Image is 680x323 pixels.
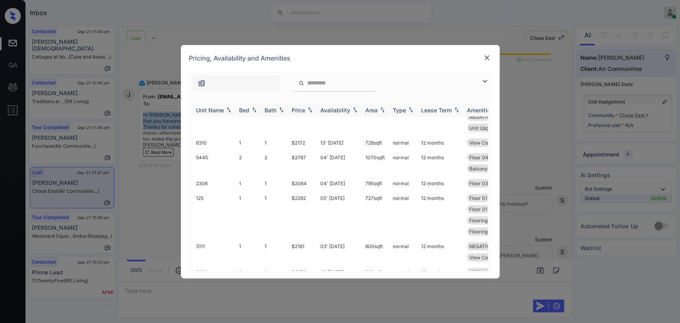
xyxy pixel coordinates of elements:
[236,191,261,239] td: 1
[317,98,362,135] td: 24' [DATE]
[298,80,304,87] img: icon-zuma
[236,150,261,176] td: 2
[193,239,236,265] td: 3111
[317,176,362,191] td: 04' [DATE]
[265,107,276,114] div: Bath
[288,176,317,191] td: $2064
[362,239,390,265] td: 800 sqft
[193,135,236,150] td: 6310
[250,107,258,113] img: sorting
[198,79,206,87] img: icon-zuma
[390,135,418,150] td: normal
[469,166,488,172] span: Balcony
[236,98,261,135] td: 2
[469,195,487,201] span: Floor 01
[288,150,317,176] td: $2787
[261,135,288,150] td: 1
[469,206,487,212] span: Floor 01
[469,125,509,131] span: Unit Upgrade 2-...
[261,176,288,191] td: 1
[469,229,508,235] span: Flooring Wood 1...
[467,107,494,114] div: Amenities
[277,107,285,113] img: sorting
[362,265,390,280] td: 818 sqft
[469,155,488,161] span: Floor 04
[196,107,224,114] div: Unit Name
[469,180,488,186] span: Floor 03
[193,176,236,191] td: 2308
[469,269,514,275] span: MPE 2025 SmartR...
[390,176,418,191] td: normal
[362,135,390,150] td: 728 sqft
[317,265,362,280] td: 19' [DATE]
[390,98,418,135] td: normal
[453,107,461,113] img: sorting
[418,191,464,239] td: 12 months
[362,176,390,191] td: 795 sqft
[393,107,406,114] div: Type
[261,150,288,176] td: 2
[390,265,418,280] td: normal
[469,140,505,146] span: View Courtyard
[288,265,317,280] td: $2372
[261,239,288,265] td: 1
[193,150,236,176] td: 5445
[288,98,317,135] td: $2586
[418,150,464,176] td: 12 months
[261,191,288,239] td: 1
[469,217,508,223] span: Flooring Wood 1...
[288,191,317,239] td: $2282
[418,135,464,150] td: 12 months
[421,107,452,114] div: Lease Term
[181,45,500,71] div: Pricing, Availability and Amenities
[239,107,249,114] div: Bed
[418,239,464,265] td: 12 months
[365,107,378,114] div: Area
[292,107,305,114] div: Price
[317,135,362,150] td: 13' [DATE]
[225,107,233,113] img: sorting
[362,191,390,239] td: 727 sqft
[418,176,464,191] td: 12 months
[480,76,490,86] img: icon-zuma
[407,107,415,113] img: sorting
[317,150,362,176] td: 04' [DATE]
[390,191,418,239] td: normal
[288,239,317,265] td: $2181
[390,150,418,176] td: normal
[351,107,359,113] img: sorting
[193,98,236,135] td: 335
[483,54,491,62] img: close
[193,191,236,239] td: 125
[261,265,288,280] td: 1
[362,98,390,135] td: 1158 sqft
[236,135,261,150] td: 1
[418,265,464,280] td: 12 months
[317,191,362,239] td: 05' [DATE]
[390,239,418,265] td: normal
[306,107,314,113] img: sorting
[469,243,511,249] span: NEGATIVE Locati...
[378,107,386,113] img: sorting
[193,265,236,280] td: 6424
[469,254,505,260] span: View Courtyard
[362,150,390,176] td: 1070 sqft
[236,239,261,265] td: 1
[418,98,464,135] td: 12 months
[236,265,261,280] td: 1
[317,239,362,265] td: 03' [DATE]
[320,107,350,114] div: Availability
[288,135,317,150] td: $2172
[261,98,288,135] td: 2
[469,114,511,120] span: NEGATIVE Locati...
[236,176,261,191] td: 1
